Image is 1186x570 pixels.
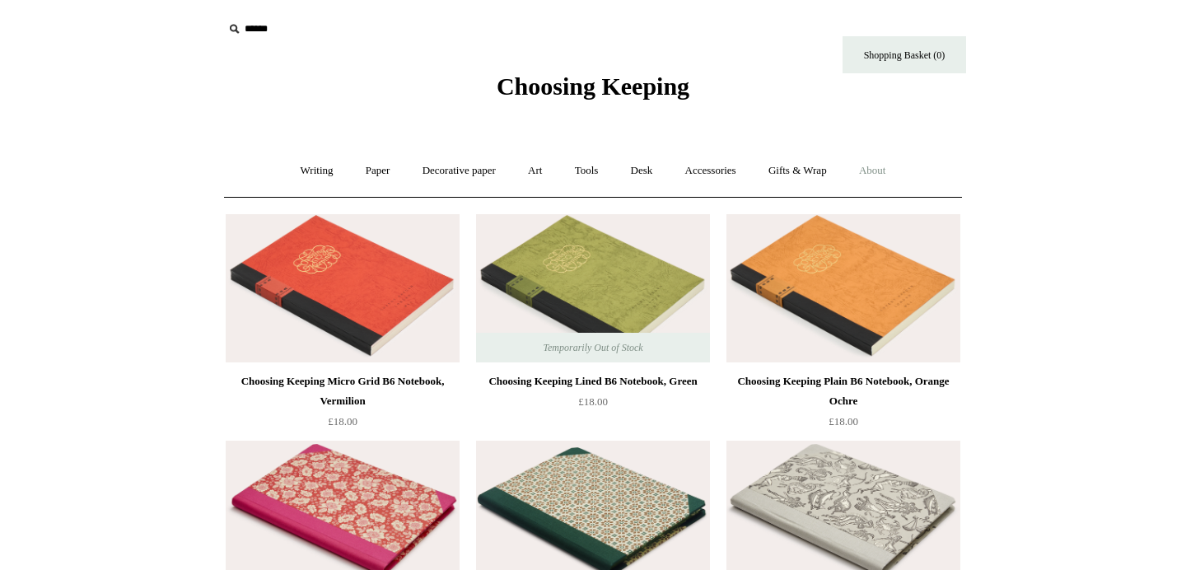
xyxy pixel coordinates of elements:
[226,371,460,439] a: Choosing Keeping Micro Grid B6 Notebook, Vermilion £18.00
[480,371,706,391] div: Choosing Keeping Lined B6 Notebook, Green
[526,333,659,362] span: Temporarily Out of Stock
[226,214,460,362] a: Choosing Keeping Micro Grid B6 Notebook, Vermilion Choosing Keeping Micro Grid B6 Notebook, Vermi...
[731,371,956,411] div: Choosing Keeping Plain B6 Notebook, Orange Ochre
[513,149,557,193] a: Art
[670,149,751,193] a: Accessories
[726,214,960,362] img: Choosing Keeping Plain B6 Notebook, Orange Ochre
[726,214,960,362] a: Choosing Keeping Plain B6 Notebook, Orange Ochre Choosing Keeping Plain B6 Notebook, Orange Ochre
[497,86,689,97] a: Choosing Keeping
[578,395,608,408] span: £18.00
[844,149,901,193] a: About
[286,149,348,193] a: Writing
[726,371,960,439] a: Choosing Keeping Plain B6 Notebook, Orange Ochre £18.00
[829,415,858,427] span: £18.00
[226,214,460,362] img: Choosing Keeping Micro Grid B6 Notebook, Vermilion
[351,149,405,193] a: Paper
[754,149,842,193] a: Gifts & Wrap
[230,371,455,411] div: Choosing Keeping Micro Grid B6 Notebook, Vermilion
[476,214,710,362] img: Choosing Keeping Lined B6 Notebook, Green
[616,149,668,193] a: Desk
[476,371,710,439] a: Choosing Keeping Lined B6 Notebook, Green £18.00
[476,214,710,362] a: Choosing Keeping Lined B6 Notebook, Green Choosing Keeping Lined B6 Notebook, Green Temporarily O...
[497,72,689,100] span: Choosing Keeping
[328,415,357,427] span: £18.00
[843,36,966,73] a: Shopping Basket (0)
[408,149,511,193] a: Decorative paper
[560,149,614,193] a: Tools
